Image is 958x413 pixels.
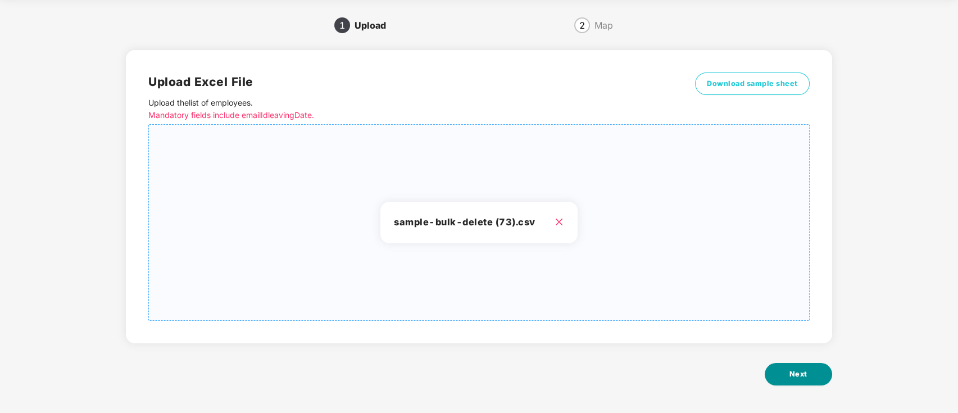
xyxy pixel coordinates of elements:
[149,125,809,320] span: sample-bulk-delete (73).csv close
[394,215,564,230] h3: sample-bulk-delete (73).csv
[765,363,832,385] button: Next
[555,217,564,226] span: close
[148,72,671,91] h2: Upload Excel File
[707,78,798,89] span: Download sample sheet
[695,72,810,95] button: Download sample sheet
[355,16,395,34] div: Upload
[789,369,807,380] span: Next
[339,21,345,30] span: 1
[148,109,671,121] p: Mandatory fields include emailId leavingDate.
[579,21,585,30] span: 2
[148,97,671,121] p: Upload the list of employees .
[594,16,613,34] div: Map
